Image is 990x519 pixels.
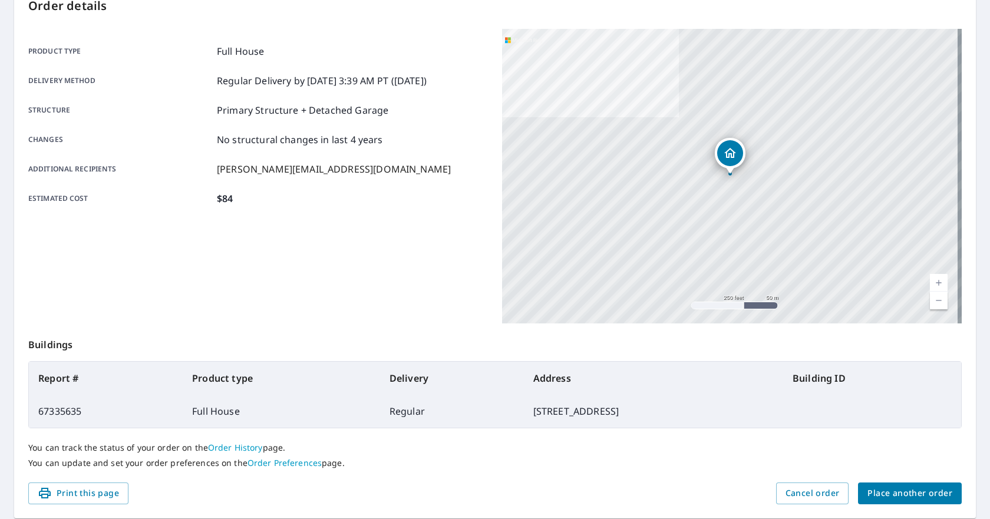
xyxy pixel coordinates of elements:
th: Report # [29,362,183,395]
p: $84 [217,191,233,206]
p: You can update and set your order preferences on the page. [28,458,962,468]
p: Structure [28,103,212,117]
a: Current Level 17, Zoom Out [930,292,948,309]
span: Cancel order [786,486,840,501]
a: Order Preferences [247,457,322,468]
button: Place another order [858,482,962,504]
td: 67335635 [29,395,183,428]
button: Cancel order [776,482,849,504]
th: Product type [183,362,380,395]
p: Primary Structure + Detached Garage [217,103,388,117]
p: Changes [28,133,212,147]
p: [PERSON_NAME][EMAIL_ADDRESS][DOMAIN_NAME] [217,162,451,176]
span: Place another order [867,486,952,501]
div: Dropped pin, building 1, Residential property, N5272 County Road I Saukville, WI 53080 [715,138,745,174]
a: Order History [208,442,263,453]
p: Full House [217,44,265,58]
th: Address [524,362,783,395]
th: Delivery [380,362,524,395]
span: Print this page [38,486,119,501]
p: Regular Delivery by [DATE] 3:39 AM PT ([DATE]) [217,74,427,88]
p: Additional recipients [28,162,212,176]
p: Buildings [28,323,962,361]
p: No structural changes in last 4 years [217,133,383,147]
button: Print this page [28,482,128,504]
td: Regular [380,395,524,428]
td: [STREET_ADDRESS] [524,395,783,428]
p: Estimated cost [28,191,212,206]
a: Current Level 17, Zoom In [930,274,948,292]
p: Product type [28,44,212,58]
td: Full House [183,395,380,428]
th: Building ID [783,362,961,395]
p: Delivery method [28,74,212,88]
p: You can track the status of your order on the page. [28,442,962,453]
